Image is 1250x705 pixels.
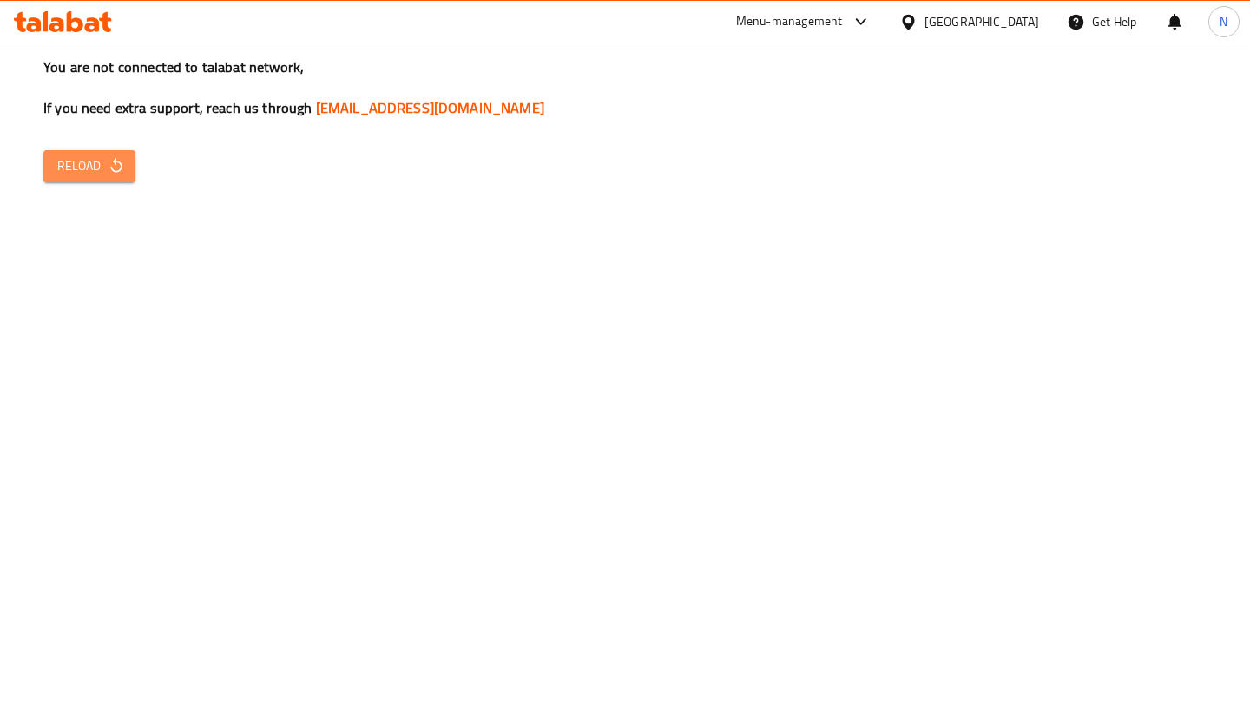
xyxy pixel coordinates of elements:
span: Reload [57,155,122,177]
span: N [1220,12,1227,31]
h3: You are not connected to talabat network, If you need extra support, reach us through [43,57,1207,118]
div: [GEOGRAPHIC_DATA] [924,12,1039,31]
a: [EMAIL_ADDRESS][DOMAIN_NAME] [316,95,544,121]
button: Reload [43,150,135,182]
div: Menu-management [736,11,843,32]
